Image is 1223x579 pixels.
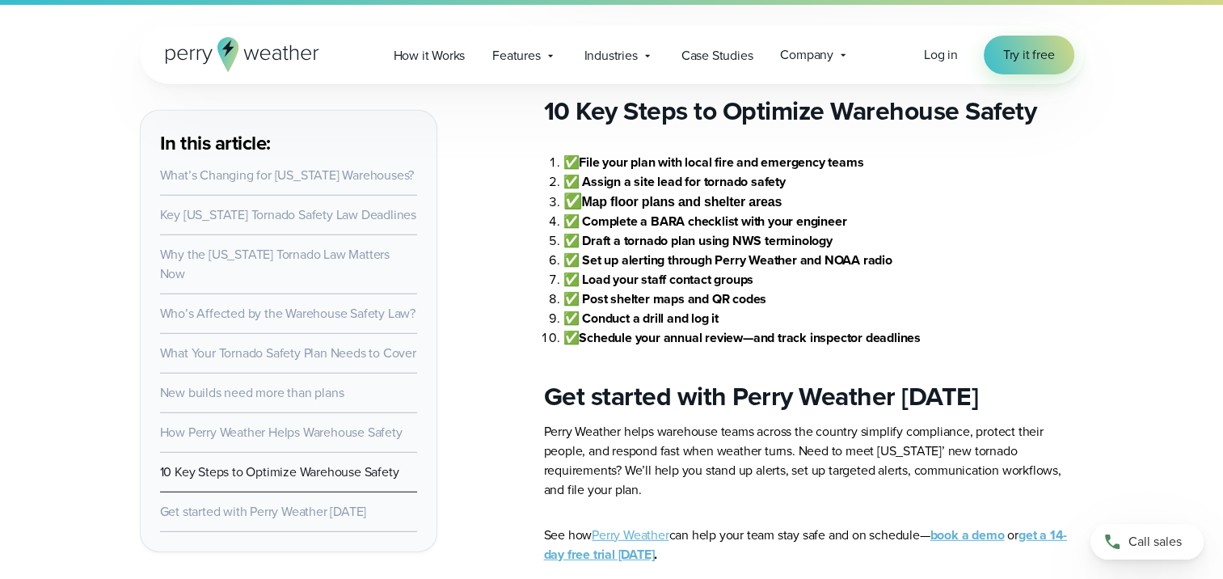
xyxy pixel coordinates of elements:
p: Perry Weather helps warehouse teams across the country simplify compliance, protect their people,... [544,422,1084,500]
a: Why the [US_STATE] Tornado Law Matters Now [160,245,390,283]
span: Company [780,45,833,65]
strong: Lean on us for implementation guidance [544,23,771,42]
strong: ✅ Load your staff contact groups [563,270,754,289]
a: What Your Tornado Safety Plan Needs to Cover [160,344,416,362]
a: Log in [924,45,958,65]
strong: ✅ Set up alerting through Perry Weather and NOAA radio [563,251,892,269]
a: Call sales [1090,524,1204,560]
span: Try it free [1003,45,1055,65]
h3: ✅ [563,192,1084,212]
h2: Get started with Perry Weather [DATE] [544,380,1084,412]
li: ✅ [563,328,1084,348]
a: Who’s Affected by the Warehouse Safety Law? [160,304,415,323]
strong: . [654,545,657,564]
span: Industries [584,46,638,66]
span: Case Studies [681,46,753,66]
a: How Perry Weather Helps Warehouse Safety [160,423,403,442]
a: Get started with Perry Weather [DATE] [160,502,367,521]
strong: ✅ Complete a BARA checklist with your engineer [563,212,847,230]
strong: ✅ Assign a site lead for tornado safety [563,172,786,191]
a: Case Studies [668,39,767,72]
strong: Schedule your annual review—and track inspector deadlines [579,328,921,347]
strong: File your plan with local fire and emergency teams [579,153,863,171]
span: Features [492,46,540,66]
a: 10 Key Steps to Optimize Warehouse Safety [160,463,399,481]
a: New builds need more than plans [160,383,344,402]
li: ✅ [563,153,1084,172]
a: book a demo [930,526,1005,544]
a: get a 14-day free trial [DATE] [544,526,1067,564]
span: Call sales [1128,532,1182,552]
span: How it Works [394,46,466,66]
strong: ✅ Post shelter maps and QR codes [563,289,767,308]
a: Perry Weather [592,526,668,544]
strong: ✅ Conduct a drill and log it [563,309,719,328]
p: Our team helps you configure alerts and follow best practices aligned with [US_STATE] law. [544,23,1084,62]
a: How it Works [380,39,479,72]
a: Key [US_STATE] Tornado Safety Law Deadlines [160,205,416,224]
strong: ✅ Draft a tornado plan using NWS terminology [563,231,833,250]
p: See how can help your team stay safe and on schedule— or [544,526,1084,564]
span: Log in [924,45,958,64]
a: What’s Changing for [US_STATE] Warehouses? [160,166,415,184]
h3: In this article: [160,130,417,156]
a: Try it free [984,36,1074,74]
h2: 10 Key Steps to Optimize Warehouse Safety [544,95,1084,127]
span: Map floor plans and shelter areas [581,195,782,209]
